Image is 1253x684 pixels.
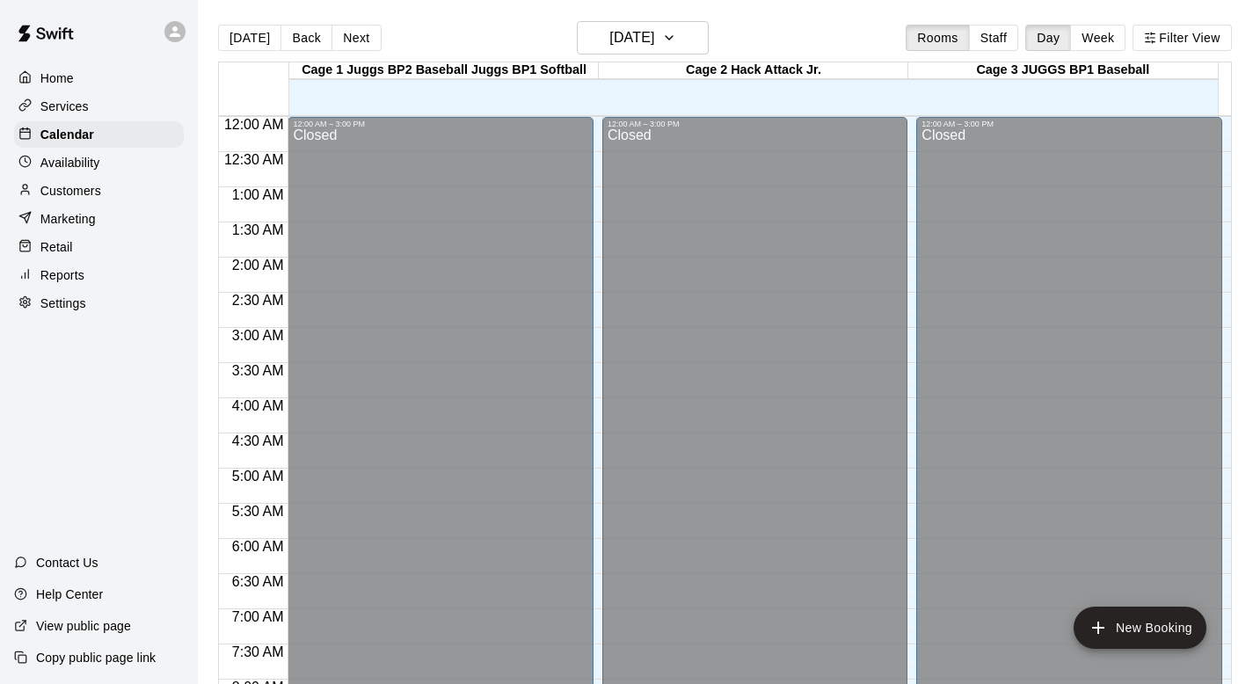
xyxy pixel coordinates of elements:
a: Reports [14,262,184,288]
span: 7:30 AM [228,644,288,659]
button: Next [331,25,381,51]
a: Calendar [14,121,184,148]
p: Calendar [40,126,94,143]
span: 3:00 AM [228,328,288,343]
span: 12:00 AM [220,117,288,132]
div: Cage 1 Juggs BP2 Baseball Juggs BP1 Softball [289,62,599,79]
button: Rooms [906,25,969,51]
button: Day [1025,25,1071,51]
button: Week [1070,25,1126,51]
span: 5:30 AM [228,504,288,519]
a: Customers [14,178,184,204]
span: 7:00 AM [228,609,288,624]
p: Home [40,69,74,87]
span: 2:30 AM [228,293,288,308]
p: Services [40,98,89,115]
button: Staff [969,25,1019,51]
span: 1:30 AM [228,222,288,237]
span: 4:00 AM [228,398,288,413]
button: add [1074,607,1206,649]
button: Filter View [1133,25,1231,51]
button: Back [280,25,332,51]
a: Services [14,93,184,120]
h6: [DATE] [609,25,654,50]
p: Settings [40,295,86,312]
div: 12:00 AM – 3:00 PM [922,120,1216,128]
button: [DATE] [577,21,709,55]
span: 6:00 AM [228,539,288,554]
div: 12:00 AM – 3:00 PM [293,120,587,128]
p: Retail [40,238,73,256]
span: 4:30 AM [228,433,288,448]
span: 3:30 AM [228,363,288,378]
div: Cage 2 Hack Attack Jr. [599,62,908,79]
p: Contact Us [36,554,98,571]
p: Help Center [36,586,103,603]
a: Retail [14,234,184,260]
span: 5:00 AM [228,469,288,484]
p: Customers [40,182,101,200]
p: Copy public page link [36,649,156,666]
span: 6:30 AM [228,574,288,589]
p: View public page [36,617,131,635]
a: Home [14,65,184,91]
p: Reports [40,266,84,284]
span: 12:30 AM [220,152,288,167]
p: Marketing [40,210,96,228]
span: 1:00 AM [228,187,288,202]
p: Availability [40,154,100,171]
div: 12:00 AM – 3:00 PM [608,120,902,128]
div: Cage 3 JUGGS BP1 Baseball [908,62,1218,79]
a: Settings [14,290,184,317]
button: [DATE] [218,25,281,51]
span: 2:00 AM [228,258,288,273]
a: Availability [14,149,184,176]
a: Marketing [14,206,184,232]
